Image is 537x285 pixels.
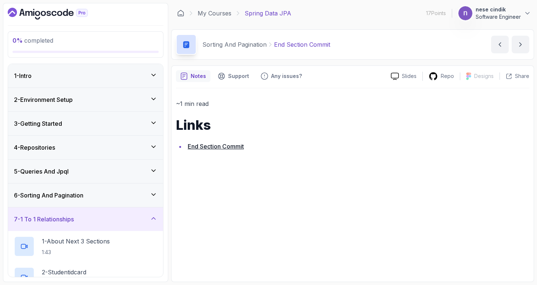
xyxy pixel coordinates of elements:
[8,184,163,207] button: 6-Sorting And Pagination
[14,71,32,80] h3: 1 - Intro
[8,160,163,183] button: 5-Queries And Jpql
[42,249,110,256] p: 1:43
[491,36,509,53] button: previous content
[500,72,529,80] button: Share
[271,72,302,80] p: Any issues?
[176,118,529,132] h1: Links
[228,72,249,80] p: Support
[14,95,73,104] h3: 2 - Environment Setup
[14,236,157,257] button: 1-About Next 3 Sections1:43
[14,215,74,224] h3: 7 - 1 To 1 Relationships
[515,72,529,80] p: Share
[42,268,86,277] p: 2 - Studentidcard
[176,70,210,82] button: notes button
[474,72,494,80] p: Designs
[42,237,110,246] p: 1 - About Next 3 Sections
[8,136,163,159] button: 4-Repositories
[426,10,446,17] p: 17 Points
[512,36,529,53] button: next content
[476,13,521,21] p: Software Engineer
[14,119,62,128] h3: 3 - Getting Started
[12,37,53,44] span: completed
[14,191,83,200] h3: 6 - Sorting And Pagination
[12,37,23,44] span: 0 %
[202,40,267,49] p: Sorting And Pagination
[198,9,231,18] a: My Courses
[245,9,291,18] p: Spring Data JPA
[8,64,163,88] button: 1-Intro
[458,6,531,21] button: user profile imagenese cindikSoftware Engineer
[8,207,163,231] button: 7-1 To 1 Relationships
[188,143,244,150] a: End Section Commit
[8,8,105,19] a: Dashboard
[423,72,460,81] a: Repo
[14,167,69,176] h3: 5 - Queries And Jpql
[176,99,529,109] p: ~1 min read
[402,72,417,80] p: Slides
[256,70,306,82] button: Feedback button
[8,112,163,135] button: 3-Getting Started
[213,70,253,82] button: Support button
[177,10,184,17] a: Dashboard
[458,6,472,20] img: user profile image
[274,40,330,49] p: End Section Commit
[385,72,422,80] a: Slides
[476,6,521,13] p: nese cindik
[14,143,55,152] h3: 4 - Repositories
[441,72,454,80] p: Repo
[191,72,206,80] p: Notes
[8,88,163,111] button: 2-Environment Setup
